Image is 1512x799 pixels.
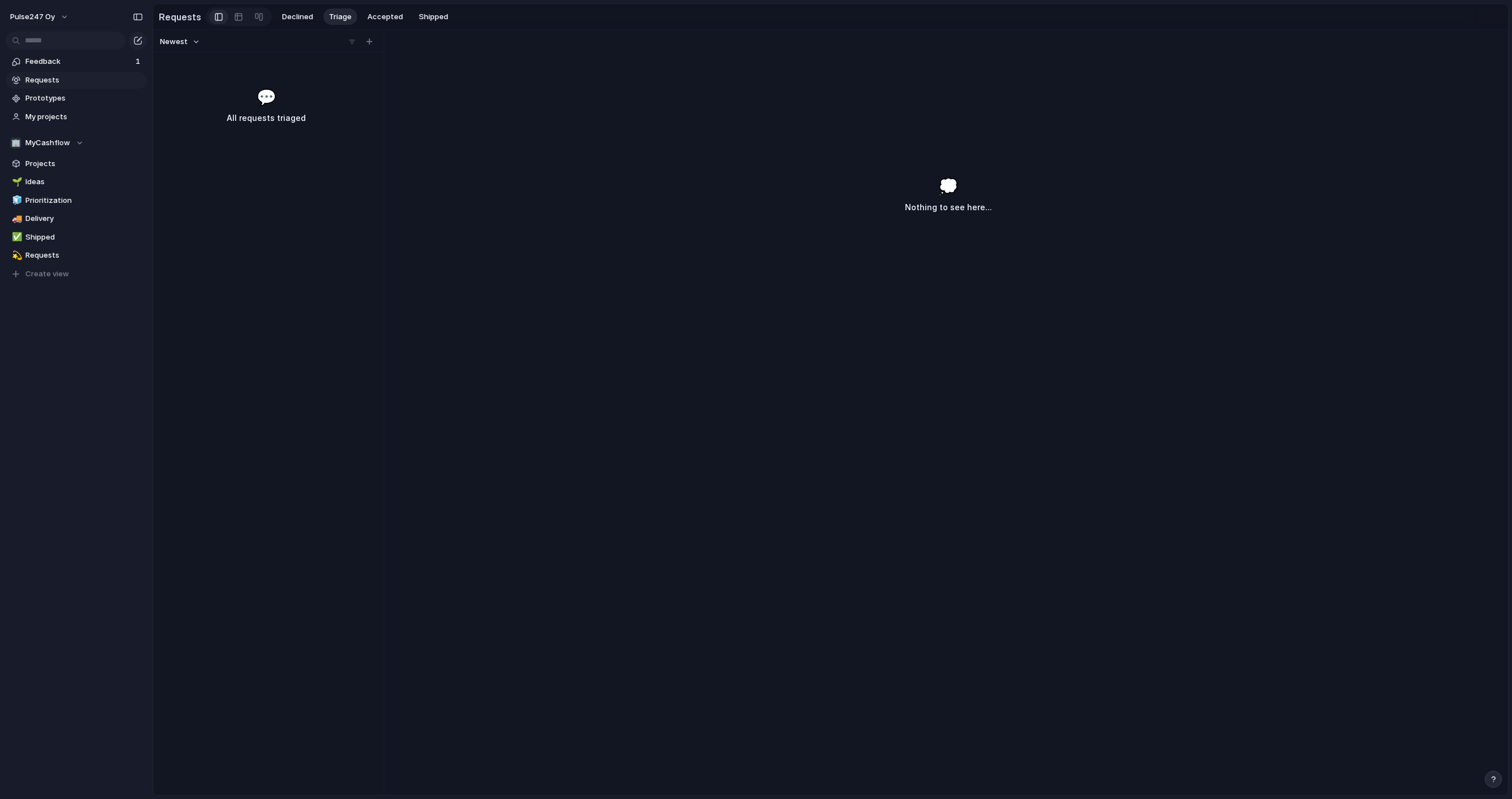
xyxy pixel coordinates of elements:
a: ✅Shipped [6,229,147,246]
span: Pulse247 Oy [10,11,55,23]
h2: Requests [159,10,201,24]
button: 🏢MyCashflow [6,134,147,151]
span: Newest [160,36,188,47]
span: 1 [136,56,142,67]
span: Shipped [25,232,143,243]
button: Shipped [413,8,454,25]
button: 🚚 [10,213,21,224]
span: Delivery [25,213,143,224]
a: 🧊Prioritization [6,192,147,209]
span: Projects [25,158,143,170]
span: 💭 [938,175,958,198]
h3: All requests triaged [180,111,353,125]
button: 💫 [10,250,21,261]
div: 💫 [12,249,20,262]
span: Ideas [25,176,143,188]
span: Feedback [25,56,132,67]
span: Declined [282,11,313,23]
div: 🌱 [12,176,20,189]
button: Newest [158,34,202,49]
a: 🚚Delivery [6,210,147,227]
div: 🧊 [12,194,20,207]
span: Accepted [367,11,403,23]
span: Requests [25,250,143,261]
span: Create view [25,268,69,280]
span: My projects [25,111,143,123]
a: My projects [6,108,147,125]
button: Triage [323,8,357,25]
span: Triage [329,11,352,23]
button: Create view [6,266,147,283]
span: Shipped [419,11,448,23]
a: Requests [6,72,147,89]
span: Prioritization [25,195,143,206]
div: 🚚 [12,212,20,225]
div: ✅ [12,231,20,244]
a: Feedback1 [6,53,147,70]
a: Prototypes [6,90,147,107]
span: 💬 [257,85,276,109]
button: Pulse247 Oy [5,8,75,26]
div: 🏢 [10,137,21,149]
a: Projects [6,155,147,172]
button: Accepted [362,8,409,25]
a: 🌱Ideas [6,173,147,190]
span: Requests [25,75,143,86]
span: MyCashflow [25,137,70,149]
button: Declined [276,8,319,25]
button: ✅ [10,232,21,243]
button: 🧊 [10,195,21,206]
a: 💫Requests [6,247,147,264]
span: Prototypes [25,93,143,104]
h3: Nothing to see here... [905,201,992,214]
button: 🌱 [10,176,21,188]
